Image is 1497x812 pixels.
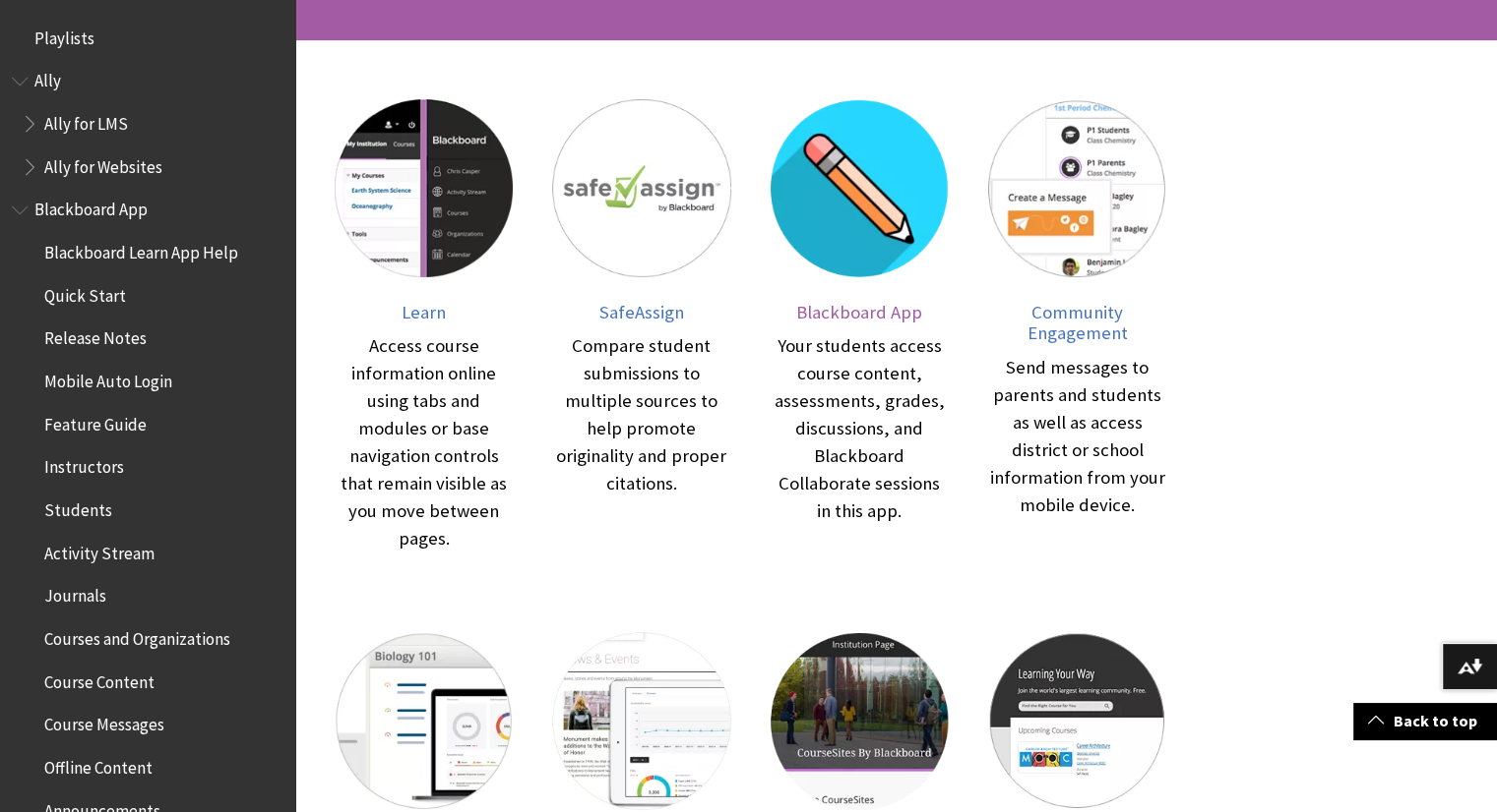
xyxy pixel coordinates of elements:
[44,751,153,778] span: Offline Content
[988,99,1166,553] a: Community Engagement Community Engagement Send messages to parents and students as well as access...
[796,301,922,323] span: Blackboard App
[44,493,112,520] span: Students
[44,279,126,306] span: Quick Start
[44,236,238,262] span: Blackboard Learn App Help
[12,65,283,184] nav: Book outline for Anthology Ally Help
[44,365,172,391] span: Mobile Auto Login
[771,332,949,525] div: Your students access course content, assessments, grades, discussions, and Blackboard Collaborate...
[44,537,155,563] span: Activity Stream
[1353,703,1497,739] a: Back to top
[988,354,1166,519] div: Send messages to parents and students as well as access district or school information from your ...
[552,632,730,810] img: Ally for Websites
[335,332,513,552] div: Access course information online using tabs and modules or base navigation controls that remain v...
[44,107,128,134] span: Ally for LMS
[335,99,513,277] img: Learn
[44,322,147,349] span: Release Notes
[44,709,164,735] span: Course Messages
[771,99,949,553] a: Blackboard App Blackboard App Your students access course content, assessments, grades, discussio...
[988,99,1166,277] img: Community Engagement
[771,99,949,277] img: Blackboard App
[1027,301,1127,345] span: Community Engagement
[44,451,124,478] span: Instructors
[335,632,513,810] img: Ally for LMS
[335,99,513,553] a: Learn Learn Access course information online using tabs and modules or base navigation controls t...
[44,666,155,692] span: Course Content
[34,65,61,91] span: Ally
[988,632,1166,810] img: Open Education
[771,632,949,810] img: CourseSites
[599,301,684,323] span: SafeAssign
[402,301,446,323] span: Learn
[44,408,147,435] span: Feature Guide
[552,99,730,553] a: SafeAssign SafeAssign Compare student submissions to multiple sources to help promote originality...
[12,22,283,55] nav: Book outline for Playlists
[552,332,730,497] div: Compare student submissions to multiple sources to help promote originality and proper citations.
[44,580,106,607] span: Journals
[34,194,148,220] span: Blackboard App
[44,622,230,649] span: Courses and Organizations
[44,150,162,177] span: Ally for Websites
[552,99,730,277] img: SafeAssign
[34,22,94,48] span: Playlists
